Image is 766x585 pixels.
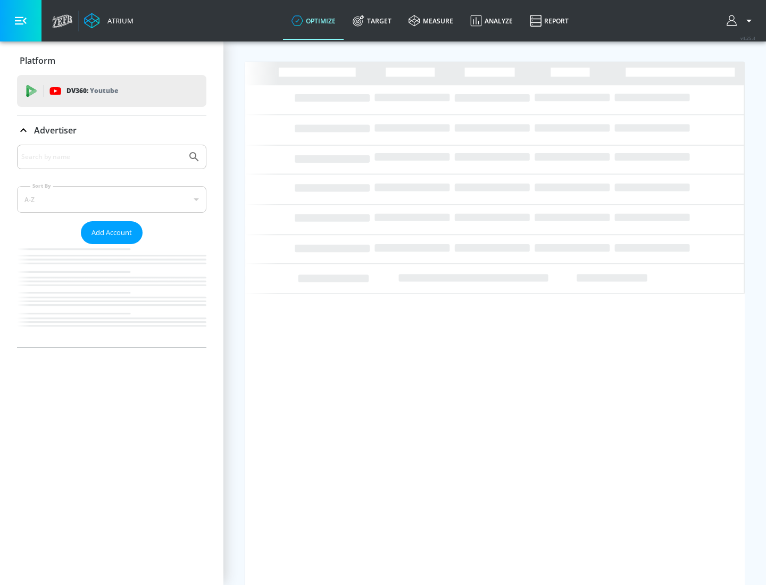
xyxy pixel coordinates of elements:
span: v 4.25.4 [740,35,755,41]
p: Advertiser [34,124,77,136]
input: Search by name [21,150,182,164]
button: Add Account [81,221,143,244]
p: Youtube [90,85,118,96]
p: DV360: [66,85,118,97]
a: Analyze [462,2,521,40]
div: Atrium [103,16,134,26]
p: Platform [20,55,55,66]
a: measure [400,2,462,40]
div: Advertiser [17,115,206,145]
span: Add Account [91,227,132,239]
div: A-Z [17,186,206,213]
div: Advertiser [17,145,206,347]
a: Report [521,2,577,40]
a: optimize [283,2,344,40]
label: Sort By [30,182,53,189]
div: Platform [17,46,206,76]
nav: list of Advertiser [17,244,206,347]
a: Atrium [84,13,134,29]
div: DV360: Youtube [17,75,206,107]
a: Target [344,2,400,40]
